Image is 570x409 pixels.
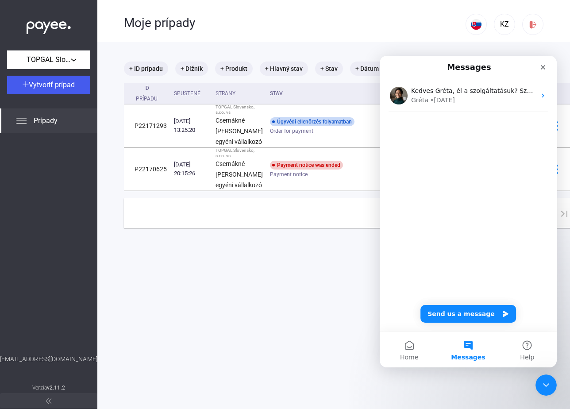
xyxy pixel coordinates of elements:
span: TOPGAL Slovensko, s.r.o. [27,54,71,65]
img: plus-white.svg [23,81,29,87]
button: Help [118,276,177,312]
span: Vytvoriť prípad [29,81,75,89]
div: Payment notice was ended [270,161,343,170]
strong: v2.11.2 [47,385,65,391]
td: P22171293 [124,104,170,147]
button: more-blue [547,160,566,178]
div: Spustené [174,88,208,99]
span: Home [20,298,39,305]
button: Vytvoriť prípad [7,76,90,94]
mat-chip: + Produkt [215,62,253,76]
div: KZ [497,19,512,30]
button: SK [466,14,487,35]
mat-chip: + Stav [315,62,343,76]
th: Stav [266,83,415,104]
div: TOPGAL Slovensko, s.r.o. vs [216,148,263,158]
img: more-blue [552,121,562,131]
div: Moje prípady [124,15,466,31]
img: SK [471,19,481,30]
div: [DATE] 13:25:20 [174,117,208,135]
span: Order for payment [270,126,313,136]
button: KZ [494,14,515,35]
button: Send us a message [41,249,136,267]
div: Strany [216,88,263,99]
button: logout-red [522,14,543,35]
img: logout-red [528,20,538,29]
div: ID prípadu [135,83,167,104]
div: Gréta [31,40,49,49]
span: Help [140,298,154,305]
img: arrow-double-left-grey.svg [46,398,51,404]
mat-chip: + ID prípadu [124,62,168,76]
td: P22170625 [124,148,170,191]
div: Spustené [174,88,200,99]
div: • [DATE] [50,40,75,49]
img: more-blue [552,165,562,174]
div: TOPGAL Slovensko, s.r.o. vs [216,104,263,115]
strong: Csernákné [PERSON_NAME] egyéni vállalkozó [216,117,263,145]
button: TOPGAL Slovensko, s.r.o. [7,50,90,69]
img: white-payee-white-dot.svg [27,16,71,35]
div: Strany [216,88,235,99]
mat-chip: + Hlavný stav [260,62,308,76]
div: [DATE] 20:15:26 [174,160,208,178]
div: ID prípadu [135,83,159,104]
div: Ügyvédi ellenőrzés folyamatban [270,117,354,126]
mat-chip: + Dlžník [175,62,208,76]
span: Payment notice [270,169,308,180]
button: more-blue [547,116,566,135]
mat-chip: + Dátum začiatku [350,62,409,76]
span: Messages [71,298,105,305]
iframe: Intercom live chat [380,56,557,367]
button: Messages [59,276,118,312]
img: list.svg [16,116,27,126]
strong: Csernákné [PERSON_NAME] egyéni vállalkozó [216,160,263,189]
iframe: Intercom live chat [535,374,557,396]
span: Prípady [34,116,58,126]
